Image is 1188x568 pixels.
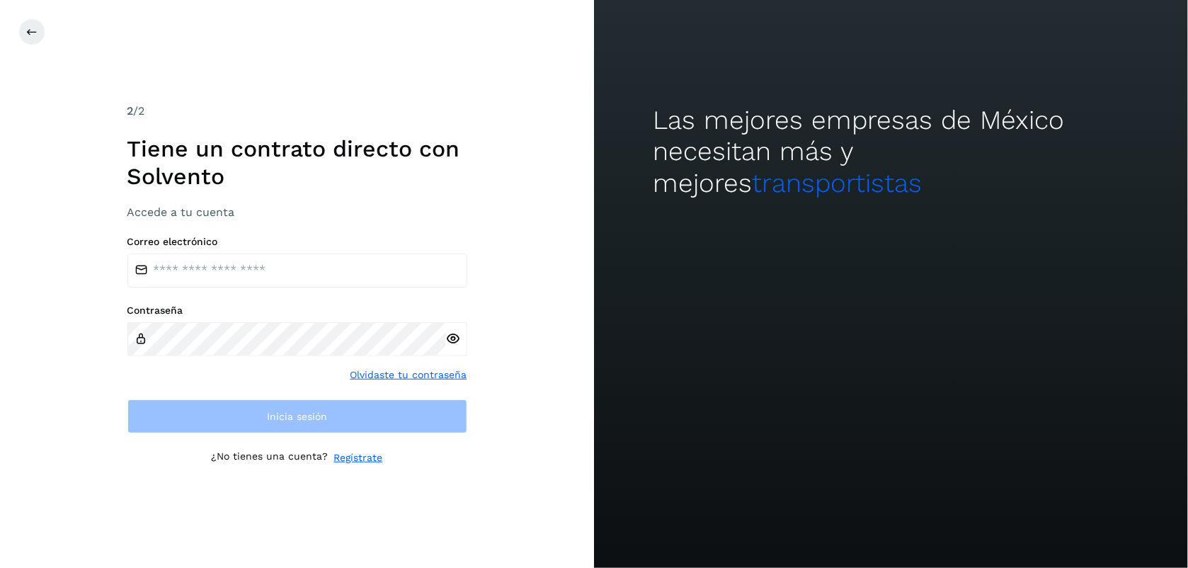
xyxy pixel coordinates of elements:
[753,168,923,198] span: transportistas
[212,450,329,465] p: ¿No tienes una cuenta?
[127,236,467,248] label: Correo electrónico
[334,450,383,465] a: Regístrate
[653,105,1129,199] h2: Las mejores empresas de México necesitan más y mejores
[127,104,134,118] span: 2
[127,205,467,219] h3: Accede a tu cuenta
[127,135,467,190] h1: Tiene un contrato directo con Solvento
[127,103,467,120] div: /2
[127,305,467,317] label: Contraseña
[127,399,467,433] button: Inicia sesión
[267,411,327,421] span: Inicia sesión
[350,368,467,382] a: Olvidaste tu contraseña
